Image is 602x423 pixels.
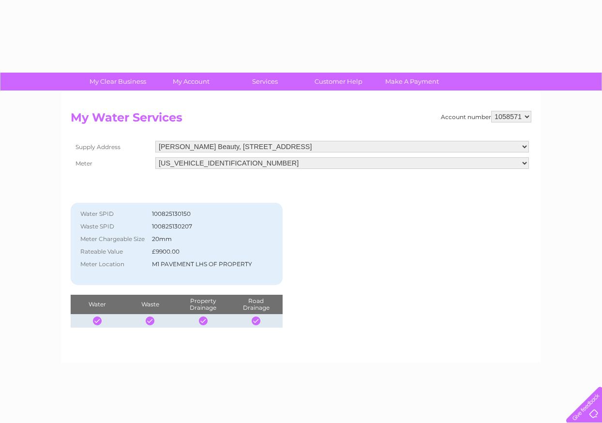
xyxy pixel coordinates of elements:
a: My Account [151,73,231,91]
th: Meter Location [75,258,150,271]
th: Water SPID [75,208,150,220]
th: Road Drainage [229,295,283,314]
h2: My Water Services [71,111,531,129]
th: Waste [123,295,176,314]
th: Water [71,295,123,314]
th: Meter [71,155,153,171]
th: Supply Address [71,138,153,155]
td: 100825130207 [150,220,261,233]
td: 20mm [150,233,261,245]
td: £9900.00 [150,245,261,258]
div: Account number [441,111,531,122]
a: Services [225,73,305,91]
td: 100825130150 [150,208,261,220]
th: Property Drainage [177,295,229,314]
th: Meter Chargeable Size [75,233,150,245]
td: M1 PAVEMENT LHS OF PROPERTY [150,258,261,271]
a: Customer Help [299,73,378,91]
a: Make A Payment [372,73,452,91]
th: Waste SPID [75,220,150,233]
th: Rateable Value [75,245,150,258]
a: My Clear Business [78,73,158,91]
